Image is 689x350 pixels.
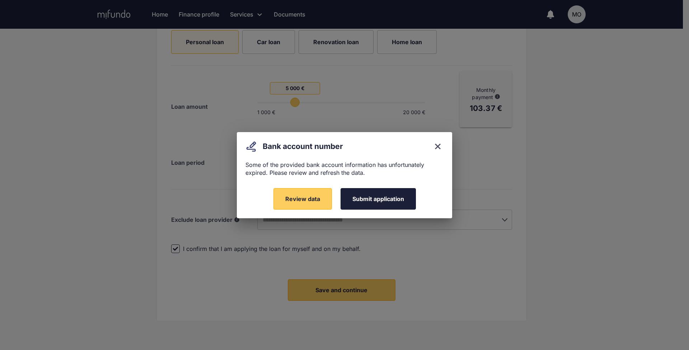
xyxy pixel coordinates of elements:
button: Review data [273,188,332,210]
span: Submit application [352,195,404,202]
div: Some of the provided bank account information has unfortunately expired. Please review and refres... [245,161,444,177]
span: Review data [285,195,320,202]
button: close [432,141,444,152]
div: Bank account number [245,141,355,152]
button: Submit application [341,188,416,210]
